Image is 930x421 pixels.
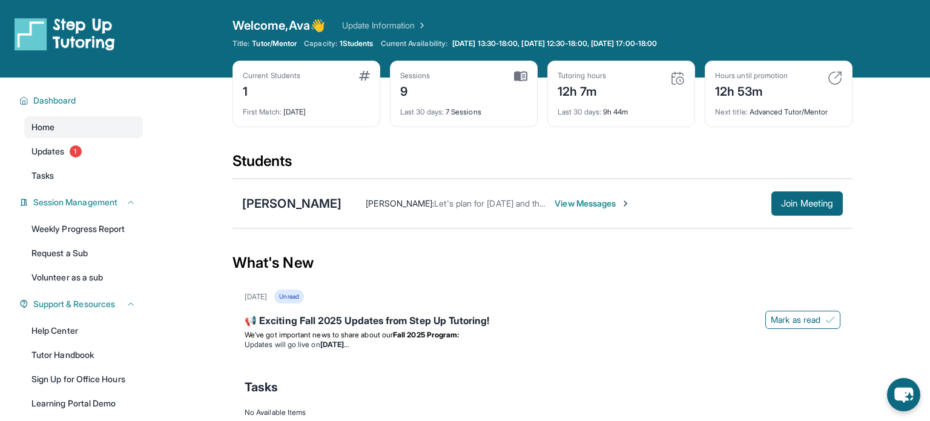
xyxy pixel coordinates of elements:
div: 9h 44m [558,100,685,117]
button: Mark as read [765,311,840,329]
img: Chevron Right [415,19,427,31]
a: Help Center [24,320,143,342]
span: Join Meeting [781,200,833,207]
a: Request a Sub [24,242,143,264]
div: Tutoring hours [558,71,606,81]
a: Updates1 [24,141,143,162]
span: Session Management [33,196,117,208]
div: What's New [232,236,852,290]
span: Dashboard [33,94,76,107]
div: [PERSON_NAME] [242,195,341,212]
img: card [828,71,842,85]
div: 12h 53m [715,81,788,100]
span: [DATE] 13:30-18:00, [DATE] 12:30-18:00, [DATE] 17:00-18:00 [452,39,657,48]
div: Advanced Tutor/Mentor [715,100,842,117]
span: 1 [70,145,82,157]
div: 1 [243,81,300,100]
div: 7 Sessions [400,100,527,117]
button: Session Management [28,196,136,208]
span: We’ve got important news to share about our [245,330,393,339]
li: Updates will go live on [245,340,840,350]
span: Updates [31,145,65,157]
span: Current Availability: [381,39,447,48]
img: card [359,71,370,81]
a: [DATE] 13:30-18:00, [DATE] 12:30-18:00, [DATE] 17:00-18:00 [450,39,659,48]
button: Join Meeting [771,191,843,216]
a: Sign Up for Office Hours [24,368,143,390]
span: Home [31,121,54,133]
a: Tasks [24,165,143,187]
strong: [DATE] [320,340,349,349]
button: Support & Resources [28,298,136,310]
span: Welcome, Ava 👋 [232,17,325,34]
img: logo [15,17,115,51]
button: Dashboard [28,94,136,107]
a: Update Information [342,19,427,31]
span: First Match : [243,107,282,116]
span: Mark as read [771,314,820,326]
strong: Fall 2025 Program: [393,330,459,339]
img: card [514,71,527,82]
span: Capacity: [304,39,337,48]
span: Last 30 days : [558,107,601,116]
img: Mark as read [825,315,835,325]
span: Title: [232,39,249,48]
span: Tasks [31,170,54,182]
span: Let's plan for [DATE] and then [DATE] at 4.30 [434,198,607,208]
div: Sessions [400,71,430,81]
span: Last 30 days : [400,107,444,116]
div: 12h 7m [558,81,606,100]
a: Weekly Progress Report [24,218,143,240]
span: View Messages [555,197,630,210]
span: [PERSON_NAME] : [366,198,434,208]
div: No Available Items [245,408,840,417]
a: Tutor Handbook [24,344,143,366]
a: Learning Portal Demo [24,393,143,414]
span: Tutor/Mentor [252,39,297,48]
div: 9 [400,81,430,100]
span: Next title : [715,107,748,116]
div: [DATE] [245,292,267,302]
div: [DATE] [243,100,370,117]
img: Chevron-Right [621,199,630,208]
span: Tasks [245,379,278,396]
div: 📢 Exciting Fall 2025 Updates from Step Up Tutoring! [245,313,840,330]
button: chat-button [887,378,920,411]
img: card [670,71,685,85]
div: Hours until promotion [715,71,788,81]
div: Students [232,151,852,178]
a: Volunteer as a sub [24,267,143,288]
span: 1 Students [340,39,374,48]
div: Current Students [243,71,300,81]
div: Unread [274,290,303,303]
a: Home [24,116,143,138]
span: Support & Resources [33,298,115,310]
